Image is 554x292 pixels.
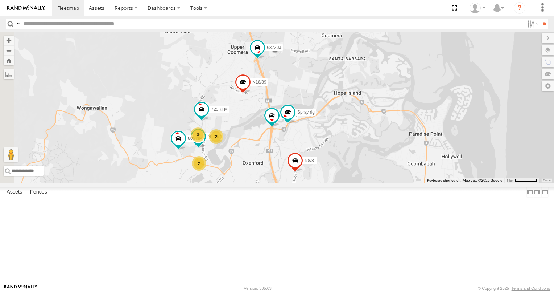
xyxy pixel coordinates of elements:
[4,147,18,162] button: Drag Pegman onto the map to open Street View
[208,134,222,139] span: N14/94
[209,129,223,144] div: 2
[4,36,14,45] button: Zoom in
[467,3,488,13] div: Alex Bates
[4,56,14,65] button: Zoom Home
[211,107,228,112] span: 725RTM
[524,19,540,29] label: Search Filter Options
[478,286,550,291] div: © Copyright 2025 -
[267,45,281,50] span: 637ZJJ
[252,80,266,85] span: N18/89
[4,45,14,56] button: Zoom out
[244,286,272,291] div: Version: 305.03
[3,187,26,197] label: Assets
[463,178,502,182] span: Map data ©2025 Google
[7,5,45,11] img: rand-logo.svg
[507,178,514,182] span: 1 km
[504,178,539,183] button: Map Scale: 1 km per 59 pixels
[543,179,551,182] a: Terms
[542,81,554,91] label: Map Settings
[427,178,458,183] button: Keyboard shortcuts
[4,69,14,79] label: Measure
[188,136,202,141] span: 806YIP
[514,2,525,14] i: ?
[526,187,534,198] label: Dock Summary Table to the Left
[541,187,549,198] label: Hide Summary Table
[15,19,21,29] label: Search Query
[512,286,550,291] a: Terms and Conditions
[297,110,315,115] span: Spray rig
[192,156,206,171] div: 2
[305,158,314,163] span: N8/8
[26,187,51,197] label: Fences
[534,187,541,198] label: Dock Summary Table to the Right
[4,285,37,292] a: Visit our Website
[191,127,205,142] div: 3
